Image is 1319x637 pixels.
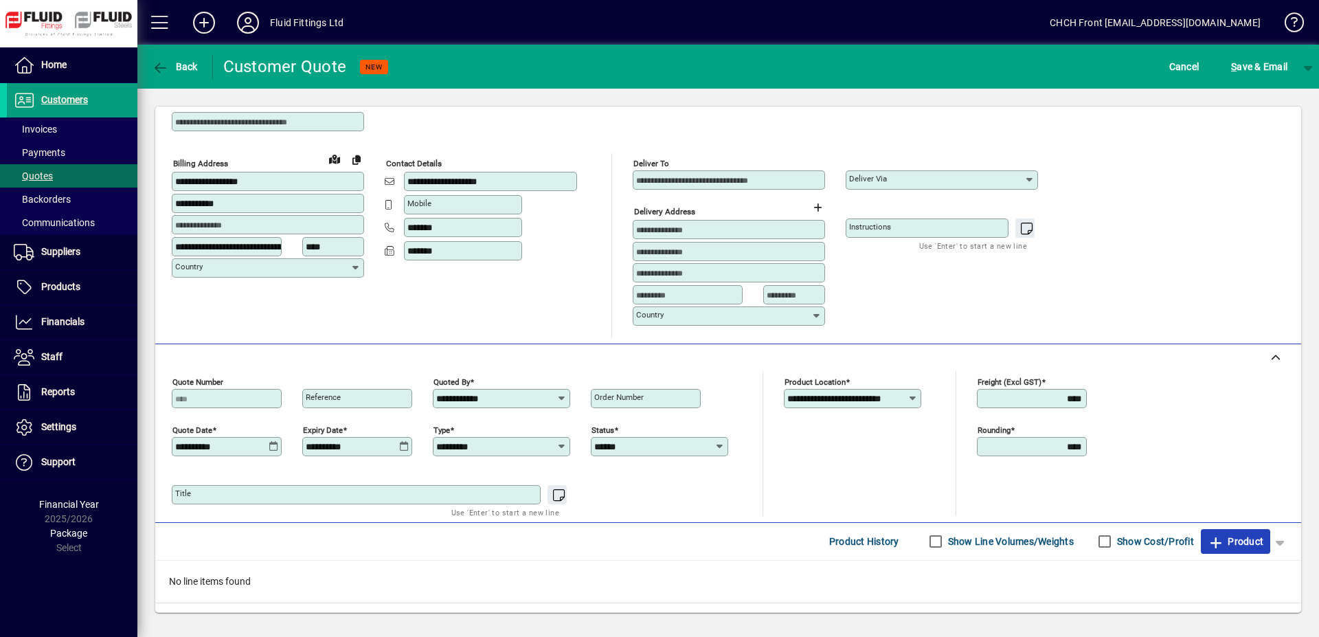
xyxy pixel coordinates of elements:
a: Home [7,48,137,82]
mat-label: Rounding [978,425,1011,434]
mat-label: Reference [306,392,341,402]
span: Products [41,281,80,292]
mat-label: Product location [785,377,846,386]
mat-label: Deliver To [633,159,669,168]
button: Product History [824,529,905,554]
div: Customer Quote [223,56,347,78]
span: Backorders [14,194,71,205]
span: Cancel [1169,56,1199,78]
mat-label: Quote date [172,425,212,434]
mat-label: Title [175,489,191,498]
button: Product [1201,529,1270,554]
button: Save & Email [1224,54,1294,79]
span: Financials [41,316,84,327]
a: Reports [7,375,137,410]
a: Knowledge Base [1274,3,1302,47]
button: Choose address [807,197,828,219]
span: ave & Email [1231,56,1287,78]
a: Settings [7,410,137,445]
div: No line items found [155,561,1301,603]
mat-label: Expiry date [303,425,343,434]
mat-label: Status [591,425,614,434]
span: Package [50,528,87,539]
a: Quotes [7,164,137,188]
span: Staff [41,351,63,362]
button: Add [182,10,226,35]
span: Communications [14,217,95,228]
mat-label: Country [175,262,203,271]
mat-label: Quote number [172,377,223,386]
label: Show Cost/Profit [1114,535,1194,548]
span: Financial Year [39,499,99,510]
button: Back [148,54,201,79]
span: Suppliers [41,246,80,257]
span: Payments [14,147,65,158]
span: Back [152,61,198,72]
mat-label: Instructions [849,222,891,232]
mat-label: Mobile [407,199,431,208]
span: Home [41,59,67,70]
a: Backorders [7,188,137,211]
div: CHCH Front [EMAIL_ADDRESS][DOMAIN_NAME] [1050,12,1261,34]
span: Product [1208,530,1263,552]
app-page-header-button: Back [137,54,213,79]
span: Invoices [14,124,57,135]
button: Copy to Delivery address [346,148,368,170]
a: Financials [7,305,137,339]
a: Staff [7,340,137,375]
span: NEW [365,63,383,71]
mat-label: Order number [594,392,644,402]
mat-hint: Use 'Enter' to start a new line [919,238,1027,254]
a: Invoices [7,118,137,141]
span: Support [41,456,76,467]
span: S [1231,61,1237,72]
mat-hint: Use 'Enter' to start a new line [451,504,559,520]
button: Profile [226,10,270,35]
button: Cancel [1166,54,1203,79]
mat-label: Quoted by [433,377,470,386]
mat-label: Freight (excl GST) [978,377,1041,386]
mat-label: Country [636,310,664,320]
span: Reports [41,386,75,397]
a: View on map [324,148,346,170]
a: Communications [7,211,137,234]
span: Customers [41,94,88,105]
div: Fluid Fittings Ltd [270,12,343,34]
mat-label: Deliver via [849,174,887,183]
span: Quotes [14,170,53,181]
a: Payments [7,141,137,164]
label: Show Line Volumes/Weights [945,535,1074,548]
span: Product History [829,530,899,552]
a: Products [7,270,137,304]
a: Support [7,445,137,480]
mat-label: Type [433,425,450,434]
a: Suppliers [7,235,137,269]
span: Settings [41,421,76,432]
